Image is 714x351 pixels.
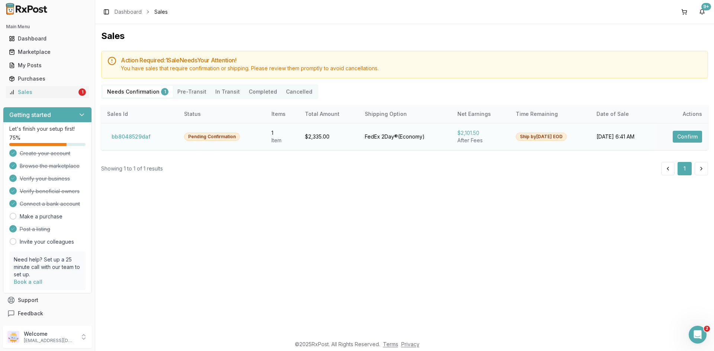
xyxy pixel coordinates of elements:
nav: breadcrumb [115,8,168,16]
button: Completed [244,86,282,98]
span: Create your account [20,150,70,157]
button: My Posts [3,59,92,71]
th: Date of Sale [591,105,655,123]
span: Sales [154,8,168,16]
a: Make a purchase [20,213,62,220]
button: Marketplace [3,46,92,58]
div: My Posts [9,62,86,69]
a: Dashboard [6,32,89,45]
span: Post a listing [20,225,50,233]
div: 1 [271,129,293,137]
th: Actions [655,105,708,123]
a: Dashboard [115,8,142,16]
span: 75 % [9,134,20,142]
iframe: Intercom live chat [689,326,707,344]
span: Feedback [18,310,43,317]
img: User avatar [7,331,19,343]
th: Net Earnings [451,105,510,123]
div: Ship by [DATE] EOD [516,133,567,141]
a: Book a call [14,279,42,285]
button: 9+ [696,6,708,18]
button: 1 [678,162,692,175]
div: $2,335.00 [305,133,353,140]
a: Purchases [6,72,89,85]
th: Total Amount [299,105,359,123]
div: Marketplace [9,48,86,56]
span: Browse the marketplace [20,162,80,170]
a: My Posts [6,59,89,72]
h5: Action Required: 1 Sale Need s Your Attention! [121,57,702,63]
p: Need help? Set up a 25 minute call with our team to set up. [14,256,81,278]
div: $2,101.50 [457,129,504,137]
button: Support [3,293,92,307]
div: After Fees [457,137,504,144]
button: In Transit [211,86,244,98]
span: Verify your business [20,175,70,182]
button: Sales1 [3,86,92,98]
span: 2 [704,326,710,332]
div: Sales [9,88,77,96]
th: Status [178,105,265,123]
img: RxPost Logo [3,3,51,15]
th: Items [266,105,299,123]
span: Connect a bank account [20,200,80,208]
th: Shipping Option [359,105,451,123]
a: Terms [383,341,398,347]
a: Sales1 [6,85,89,99]
h2: Main Menu [6,24,89,30]
h3: Getting started [9,110,51,119]
button: Feedback [3,307,92,320]
div: 1 [78,88,86,96]
span: Verify beneficial owners [20,188,80,195]
div: [DATE] 6:41 AM [596,133,649,140]
button: Dashboard [3,33,92,45]
div: Showing 1 to 1 of 1 results [101,165,163,172]
button: Pre-Transit [173,86,211,98]
h1: Sales [101,30,708,42]
a: Invite your colleagues [20,238,74,246]
p: Let's finish your setup first! [9,125,86,133]
button: Confirm [673,131,702,143]
button: Needs Confirmation [103,86,173,98]
a: Privacy [401,341,419,347]
div: FedEx 2Day® ( Economy ) [365,133,446,140]
p: [EMAIL_ADDRESS][DOMAIN_NAME] [24,338,75,344]
th: Time Remaining [510,105,591,123]
button: Purchases [3,73,92,85]
p: Welcome [24,330,75,338]
div: Pending Confirmation [184,133,240,141]
div: Item [271,137,293,144]
div: 9+ [701,3,711,10]
div: 1 [161,88,168,95]
button: bb8048529daf [107,131,155,143]
button: Cancelled [282,86,317,98]
div: Purchases [9,75,86,82]
a: Marketplace [6,45,89,59]
div: Dashboard [9,35,86,42]
div: You have sales that require confirmation or shipping. Please review them promptly to avoid cancel... [121,65,702,72]
th: Sales Id [101,105,178,123]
